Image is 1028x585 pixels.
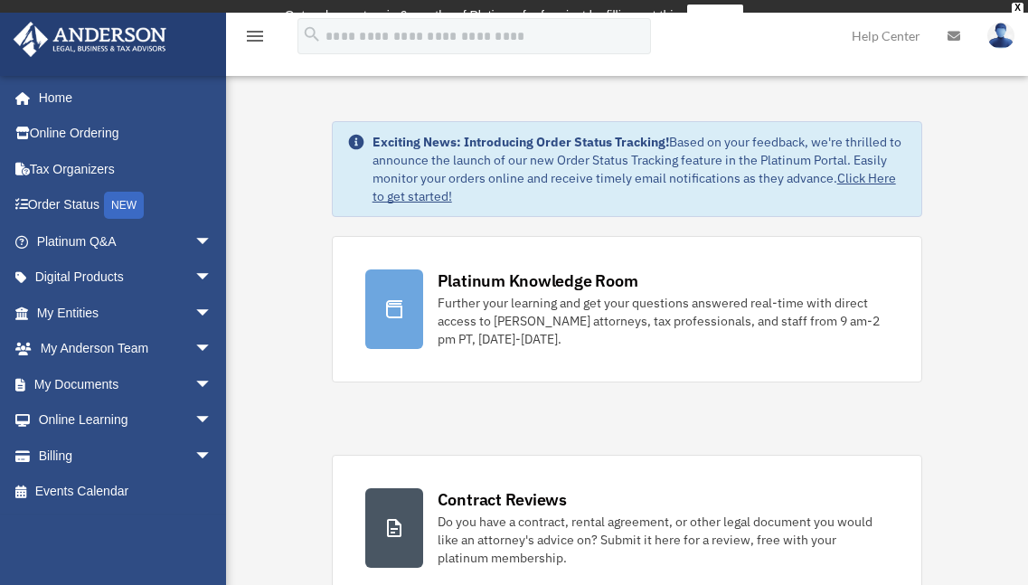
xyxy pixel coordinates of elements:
a: Billingarrow_drop_down [13,438,240,474]
div: Platinum Knowledge Room [438,269,638,292]
div: Do you have a contract, rental agreement, or other legal document you would like an attorney's ad... [438,513,890,567]
a: My Anderson Teamarrow_drop_down [13,331,240,367]
span: arrow_drop_down [194,366,231,403]
a: menu [244,32,266,47]
div: NEW [104,192,144,219]
div: Based on your feedback, we're thrilled to announce the launch of our new Order Status Tracking fe... [373,133,908,205]
img: Anderson Advisors Platinum Portal [8,22,172,57]
div: Contract Reviews [438,488,567,511]
a: Platinum Q&Aarrow_drop_down [13,223,240,259]
div: Further your learning and get your questions answered real-time with direct access to [PERSON_NAM... [438,294,890,348]
span: arrow_drop_down [194,331,231,368]
span: arrow_drop_down [194,402,231,439]
span: arrow_drop_down [194,223,231,260]
a: My Entitiesarrow_drop_down [13,295,240,331]
span: arrow_drop_down [194,438,231,475]
strong: Exciting News: Introducing Order Status Tracking! [373,134,669,150]
div: close [1012,3,1023,14]
a: survey [687,5,743,26]
a: Platinum Knowledge Room Further your learning and get your questions answered real-time with dire... [332,236,923,382]
i: menu [244,25,266,47]
img: User Pic [987,23,1014,49]
a: My Documentsarrow_drop_down [13,366,240,402]
i: search [302,24,322,44]
a: Online Ordering [13,116,240,152]
a: Events Calendar [13,474,240,510]
span: arrow_drop_down [194,295,231,332]
a: Tax Organizers [13,151,240,187]
div: Get a chance to win 6 months of Platinum for free just by filling out this [285,5,680,26]
span: arrow_drop_down [194,259,231,297]
a: Digital Productsarrow_drop_down [13,259,240,296]
a: Click Here to get started! [373,170,896,204]
a: Order StatusNEW [13,187,240,224]
a: Online Learningarrow_drop_down [13,402,240,439]
a: Home [13,80,231,116]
